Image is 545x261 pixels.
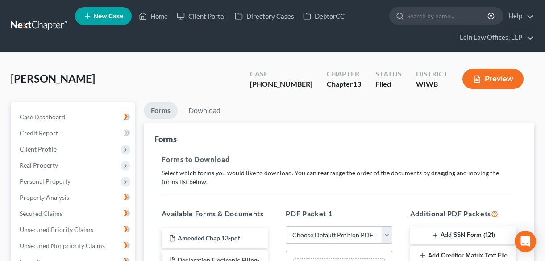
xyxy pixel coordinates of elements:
div: Chapter [327,79,361,89]
h5: Forms to Download [162,154,516,165]
span: Unsecured Nonpriority Claims [20,242,105,249]
div: Open Intercom Messenger [515,231,536,252]
div: Status [375,69,402,79]
span: Real Property [20,161,58,169]
div: Case [250,69,312,79]
a: Lein Law Offices, LLP [455,29,534,46]
span: Unsecured Priority Claims [20,226,93,233]
span: 13 [353,80,361,88]
a: Secured Claims [12,206,135,222]
a: Case Dashboard [12,109,135,125]
a: Credit Report [12,125,135,141]
button: Preview [462,69,524,89]
span: Case Dashboard [20,113,65,121]
input: Search by name... [407,8,489,24]
span: New Case [93,13,123,20]
a: Unsecured Nonpriority Claims [12,238,135,254]
a: Unsecured Priority Claims [12,222,135,238]
div: District [416,69,448,79]
a: Help [504,8,534,24]
div: Filed [375,79,402,89]
span: Property Analysis [20,194,69,201]
a: Download [181,102,228,119]
span: Credit Report [20,129,58,137]
p: Select which forms you would like to download. You can rearrange the order of the documents by dr... [162,168,516,186]
div: WIWB [416,79,448,89]
span: Client Profile [20,145,57,153]
a: DebtorCC [299,8,349,24]
a: Client Portal [172,8,230,24]
span: [PERSON_NAME] [11,72,95,85]
div: Forms [154,134,177,144]
h5: PDF Packet 1 [286,208,392,219]
span: Secured Claims [20,210,62,217]
button: Add SSN Form (121) [410,226,516,245]
a: Forms [144,102,178,119]
span: Personal Property [20,177,71,185]
div: Chapter [327,69,361,79]
span: Amended Chap 13-pdf [178,234,240,242]
a: Directory Cases [230,8,299,24]
a: Home [134,8,172,24]
a: Property Analysis [12,189,135,206]
h5: Additional PDF Packets [410,208,516,219]
h5: Available Forms & Documents [162,208,268,219]
div: [PHONE_NUMBER] [250,79,312,89]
